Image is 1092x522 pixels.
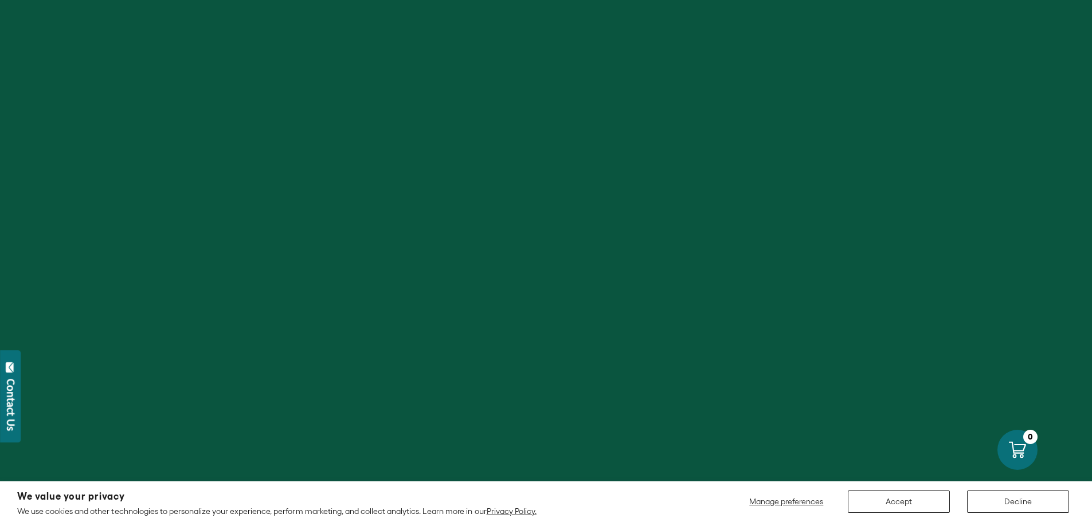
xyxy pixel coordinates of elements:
[487,507,537,516] a: Privacy Policy.
[848,490,950,513] button: Accept
[17,506,537,516] p: We use cookies and other technologies to personalize your experience, perform marketing, and coll...
[742,490,831,513] button: Manage preferences
[17,492,537,501] h2: We value your privacy
[5,379,17,431] div: Contact Us
[1023,430,1038,444] div: 0
[749,497,823,506] span: Manage preferences
[967,490,1069,513] button: Decline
